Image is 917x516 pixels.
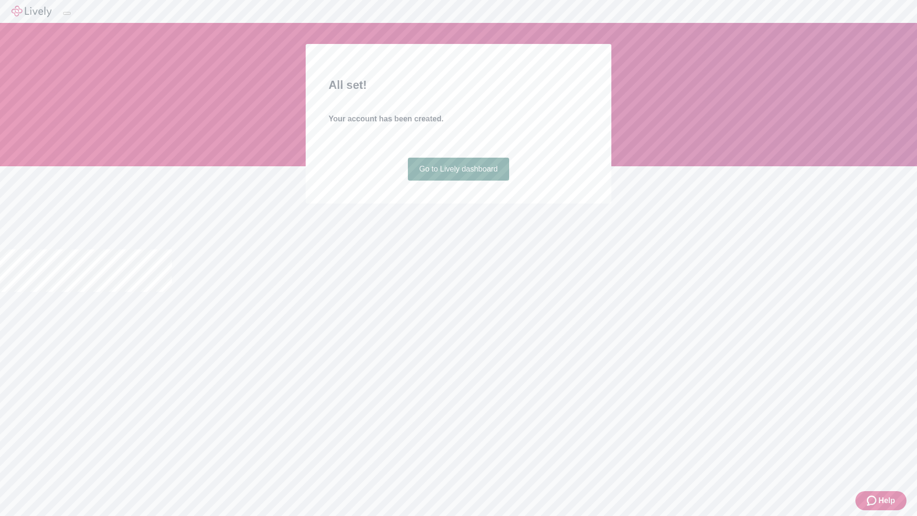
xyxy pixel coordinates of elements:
[329,113,588,125] h4: Your account has been created.
[867,495,878,506] svg: Zendesk support icon
[408,158,510,181] a: Go to Lively dashboard
[11,6,52,17] img: Lively
[855,491,906,510] button: Zendesk support iconHelp
[329,76,588,94] h2: All set!
[63,12,71,15] button: Log out
[878,495,895,506] span: Help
